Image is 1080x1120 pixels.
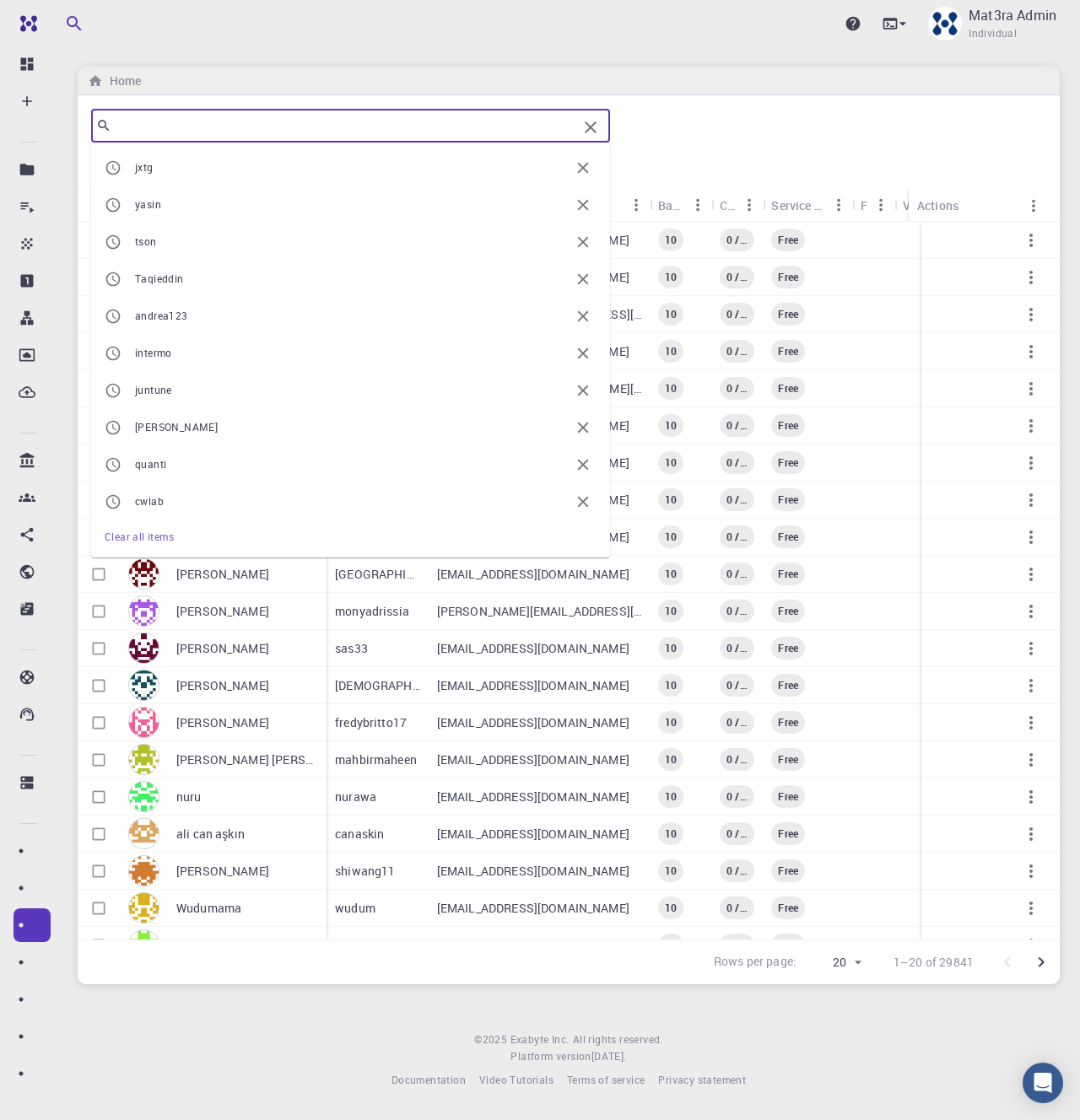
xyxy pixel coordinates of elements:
span: juntune [135,383,172,396]
span: 0 / 0 [720,233,754,247]
span: Privacy statement [658,1073,746,1086]
div: Current Service Level [771,229,805,251]
span: yasin [135,197,161,211]
img: avatar [128,744,159,775]
span: 10 [658,567,683,581]
div: Current Service Level [771,822,805,845]
span: Video Tutorials [479,1073,553,1086]
span: 0 / 0 [720,567,754,581]
button: Menu [684,191,711,218]
span: 0 / 0 [720,493,754,507]
a: Exabyte Inc. [510,1031,570,1048]
span: 0 / 0 [720,307,754,321]
p: nuru [176,789,202,805]
div: Actions [909,189,1047,222]
span: Free [771,455,805,470]
p: ali can aşkın [176,826,245,843]
a: Video Tutorials [479,1072,553,1089]
span: tson [135,234,157,248]
div: Current Service Level [771,377,805,400]
a: Documentation [391,1072,466,1089]
p: [EMAIL_ADDRESS][DOMAIN_NAME] [437,677,629,694]
p: shiwang11 [335,863,395,880]
span: Free [771,233,805,247]
p: [PERSON_NAME] [176,863,269,880]
p: [EMAIL_ADDRESS][DOMAIN_NAME] [437,751,629,768]
p: [GEOGRAPHIC_DATA] [335,566,420,583]
img: avatar [128,670,159,701]
div: Current Service Level [771,303,805,326]
div: Free [852,189,894,222]
span: 10 [658,864,683,878]
span: Exabyte Inc. [510,1032,570,1046]
p: [PERSON_NAME] [176,714,269,731]
span: Individual [969,25,1017,42]
span: Terms of service [567,1073,645,1086]
p: [PERSON_NAME][EMAIL_ADDRESS][DOMAIN_NAME] [437,603,641,620]
img: avatar [128,929,159,961]
img: avatar [128,855,159,886]
img: Mat3ra Admin [928,7,962,40]
div: Current Service Level [771,897,805,919]
div: Current Service Level [771,563,805,585]
span: Free [771,567,805,581]
span: Free [771,938,805,952]
button: Menu [867,191,894,218]
span: [DATE] . [591,1049,627,1063]
span: 0 / 0 [720,789,754,804]
div: Balance [658,189,684,222]
img: avatar [128,633,159,664]
span: [PERSON_NAME] [135,420,218,433]
p: [DEMOGRAPHIC_DATA] [335,677,420,694]
span: Clear all items [105,530,174,543]
div: Current Service Level [771,711,805,734]
div: Current Service Level [771,748,805,771]
span: Support [35,12,96,27]
span: 10 [658,789,683,804]
img: avatar [128,781,159,812]
p: nurawa [335,789,376,805]
span: 10 [658,752,683,767]
p: [EMAIL_ADDRESS][DOMAIN_NAME] [437,269,629,286]
span: Free [771,789,805,804]
p: monyadrissia [335,603,409,620]
span: 0 / 0 [720,938,754,952]
div: Current Service Level [771,785,805,808]
img: avatar [128,818,159,849]
span: Platform version [510,1048,591,1065]
span: 0 / 0 [720,604,754,618]
p: [EMAIL_ADDRESS][DOMAIN_NAME] [437,863,629,880]
p: [EMAIL_ADDRESS][DOMAIN_NAME] [437,232,629,249]
p: [PERSON_NAME] [176,640,269,657]
p: [PERSON_NAME] [176,603,269,620]
div: Current Service Level [771,414,805,437]
span: 0 / 0 [720,455,754,470]
button: Menu [623,191,650,218]
span: 0 / 0 [720,344,754,358]
p: [EMAIL_ADDRESS][DOMAIN_NAME] [437,789,629,805]
p: [EMAIL_ADDRESS][DOMAIN_NAME] [437,826,629,843]
div: Current Service Level [771,934,805,956]
span: Free [771,678,805,692]
span: 10 [658,827,683,841]
p: [EMAIL_ADDRESS][DOMAIN_NAME] [437,529,629,546]
span: 10 [658,678,683,692]
span: Free [771,864,805,878]
div: Current Service Level [771,859,805,882]
span: 10 [658,938,683,952]
p: [EMAIL_ADDRESS][DOMAIN_NAME] [437,343,629,360]
span: 0 / 0 [720,641,754,655]
span: Free [771,715,805,730]
button: Menu [736,191,763,218]
span: 0 / 0 [720,678,754,692]
span: 0 / 0 [720,752,754,767]
img: avatar [128,558,159,590]
span: jxtg [135,160,154,174]
span: Free [771,493,805,507]
span: 0 / 0 [720,381,754,396]
h6: Home [103,72,141,90]
span: 10 [658,530,683,544]
span: 10 [658,418,683,433]
span: Taqieddin [135,272,184,285]
span: 10 [658,455,683,470]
